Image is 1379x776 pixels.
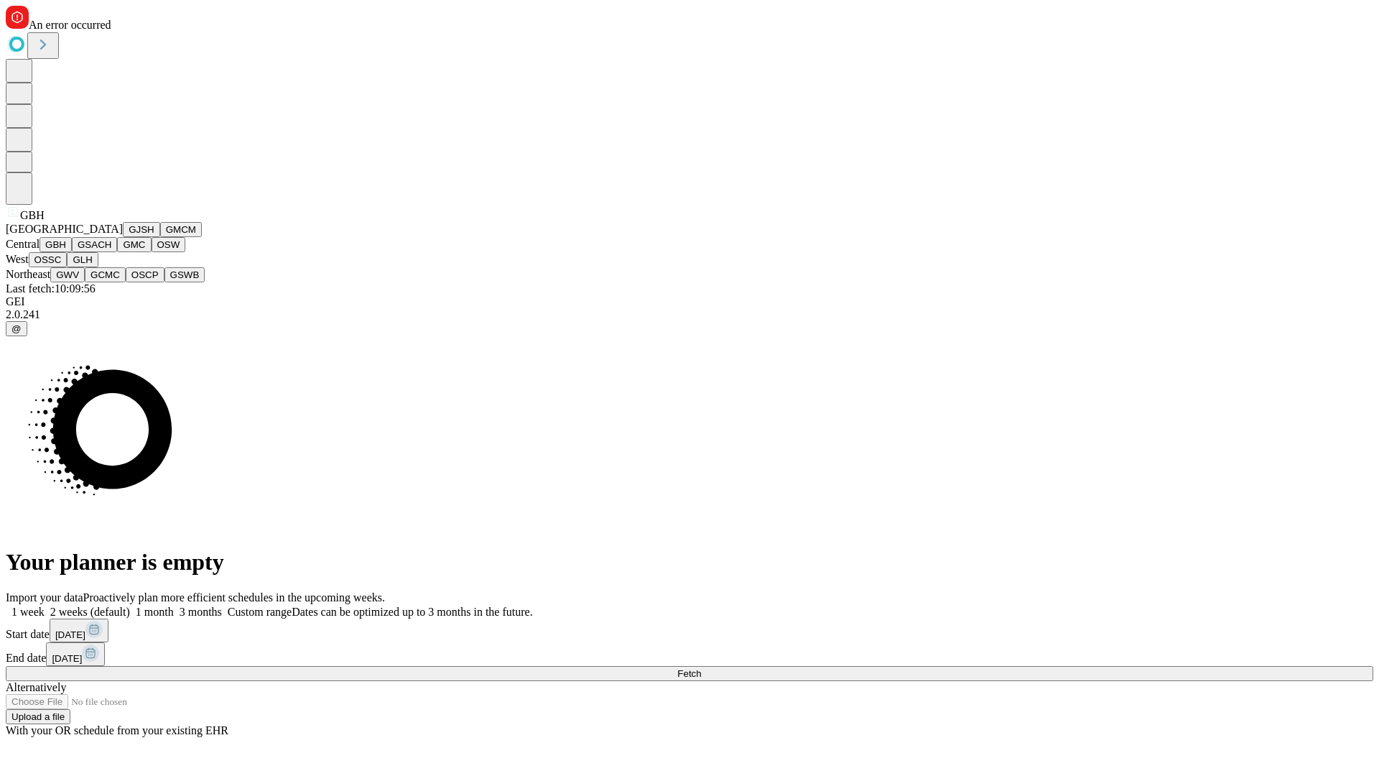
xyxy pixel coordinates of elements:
button: [DATE] [50,619,108,642]
span: An error occurred [29,19,111,31]
span: [GEOGRAPHIC_DATA] [6,223,123,235]
button: GJSH [123,222,160,237]
span: Alternatively [6,681,66,693]
button: GMCM [160,222,202,237]
button: GLH [67,252,98,267]
span: [DATE] [55,629,85,640]
button: Upload a file [6,709,70,724]
span: Central [6,238,40,250]
button: GWV [50,267,85,282]
button: GBH [40,237,72,252]
span: With your OR schedule from your existing EHR [6,724,228,736]
span: Last fetch: 10:09:56 [6,282,96,295]
span: 3 months [180,606,222,618]
span: 1 week [11,606,45,618]
span: Northeast [6,268,50,280]
span: [DATE] [52,653,82,664]
button: GMC [117,237,151,252]
button: OSCP [126,267,164,282]
h1: Your planner is empty [6,549,1373,576]
span: Custom range [228,606,292,618]
span: Proactively plan more efficient schedules in the upcoming weeks. [83,591,385,604]
span: 1 month [136,606,174,618]
span: @ [11,323,22,334]
button: Fetch [6,666,1373,681]
div: Start date [6,619,1373,642]
button: OSSC [29,252,68,267]
div: 2.0.241 [6,308,1373,321]
div: GEI [6,295,1373,308]
button: [DATE] [46,642,105,666]
span: Fetch [677,668,701,679]
span: West [6,253,29,265]
button: GSACH [72,237,117,252]
button: GCMC [85,267,126,282]
button: @ [6,321,27,336]
span: Import your data [6,591,83,604]
span: Dates can be optimized up to 3 months in the future. [292,606,532,618]
button: OSW [152,237,186,252]
span: GBH [20,209,45,221]
button: GSWB [164,267,205,282]
div: End date [6,642,1373,666]
span: 2 weeks (default) [50,606,130,618]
